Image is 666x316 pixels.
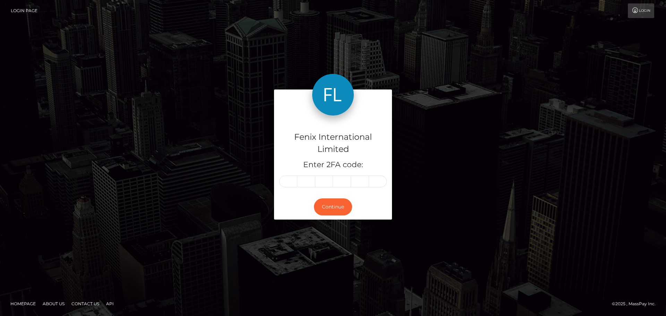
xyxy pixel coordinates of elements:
[103,298,117,309] a: API
[312,74,354,116] img: Fenix International Limited
[8,298,39,309] a: Homepage
[279,160,387,170] h5: Enter 2FA code:
[628,3,654,18] a: Login
[612,300,661,308] div: © 2025 , MassPay Inc.
[69,298,102,309] a: Contact Us
[40,298,67,309] a: About Us
[11,3,37,18] a: Login Page
[279,131,387,155] h4: Fenix International Limited
[314,198,352,215] button: Continue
